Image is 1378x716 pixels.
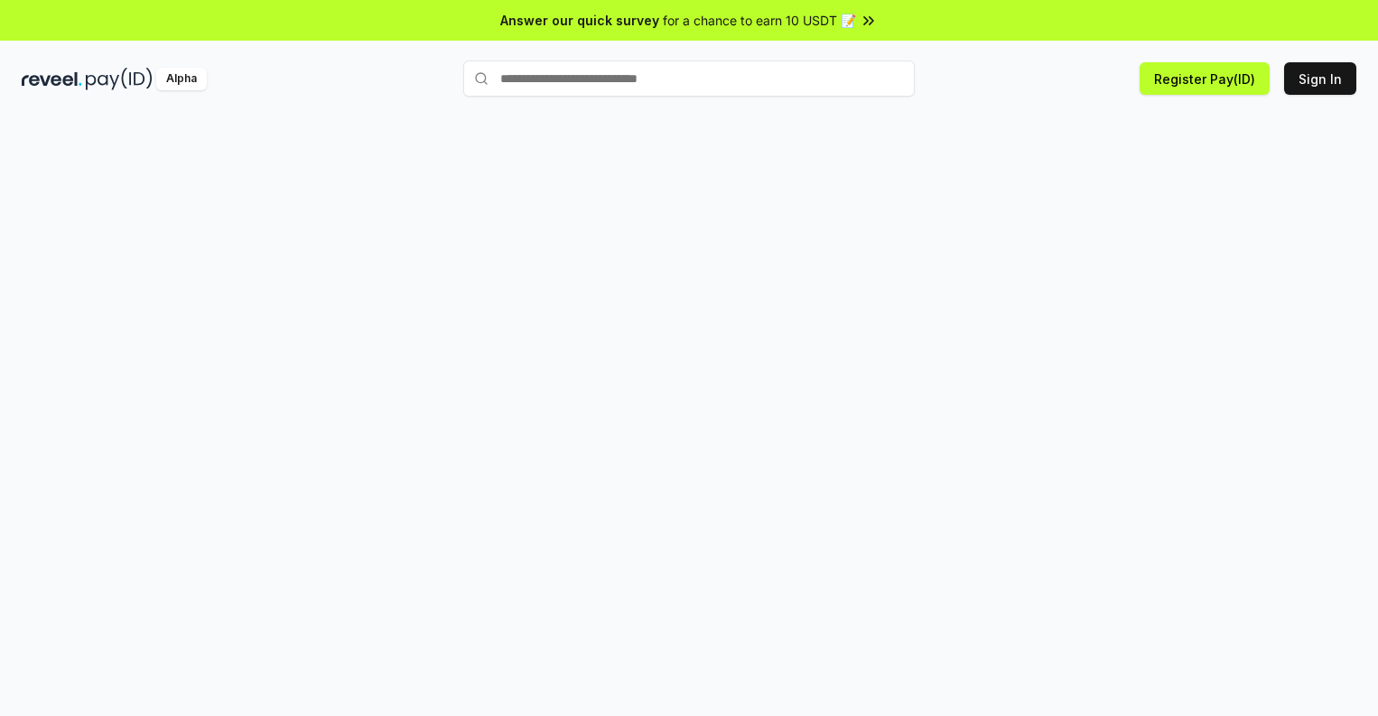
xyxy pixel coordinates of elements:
[500,11,659,30] span: Answer our quick survey
[156,68,207,90] div: Alpha
[86,68,153,90] img: pay_id
[663,11,856,30] span: for a chance to earn 10 USDT 📝
[22,68,82,90] img: reveel_dark
[1284,62,1356,95] button: Sign In
[1140,62,1270,95] button: Register Pay(ID)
